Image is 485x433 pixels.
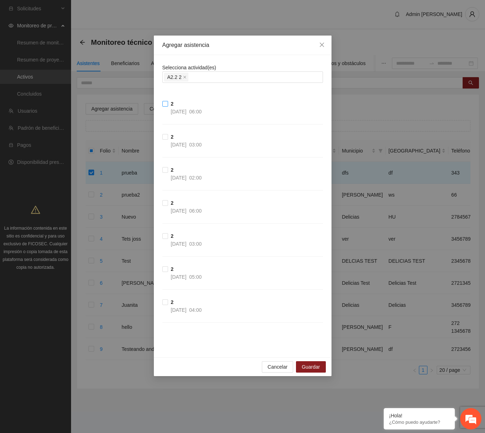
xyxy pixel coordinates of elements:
[189,175,202,181] span: 02:00
[189,208,202,214] span: 06:00
[171,307,187,313] span: [DATE]
[389,413,449,418] div: ¡Hola!
[167,73,182,81] span: A2.2 2
[171,101,174,107] strong: 2
[189,274,202,280] span: 05:00
[312,36,332,55] button: Close
[4,194,135,219] textarea: Escriba su mensaje y pulse “Intro”
[162,41,323,49] div: Agregar asistencia
[41,95,98,167] span: Estamos en línea.
[171,266,174,272] strong: 2
[389,419,449,425] p: ¿Cómo puedo ayudarte?
[262,361,293,373] button: Cancelar
[171,241,187,247] span: [DATE]
[117,4,134,21] div: Minimizar ventana de chat en vivo
[319,42,325,48] span: close
[37,36,119,46] div: Chatee con nosotros ahora
[162,65,216,70] span: Selecciona actividad(es)
[171,233,174,239] strong: 2
[171,109,187,114] span: [DATE]
[171,142,187,148] span: [DATE]
[171,175,187,181] span: [DATE]
[268,363,287,371] span: Cancelar
[171,167,174,173] strong: 2
[189,142,202,148] span: 03:00
[171,134,174,140] strong: 2
[171,299,174,305] strong: 2
[171,200,174,206] strong: 2
[302,363,320,371] span: Guardar
[189,241,202,247] span: 03:00
[171,274,187,280] span: [DATE]
[164,73,188,81] span: A2.2 2
[171,208,187,214] span: [DATE]
[183,75,187,79] span: close
[189,307,202,313] span: 04:00
[296,361,325,373] button: Guardar
[189,109,202,114] span: 06:00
